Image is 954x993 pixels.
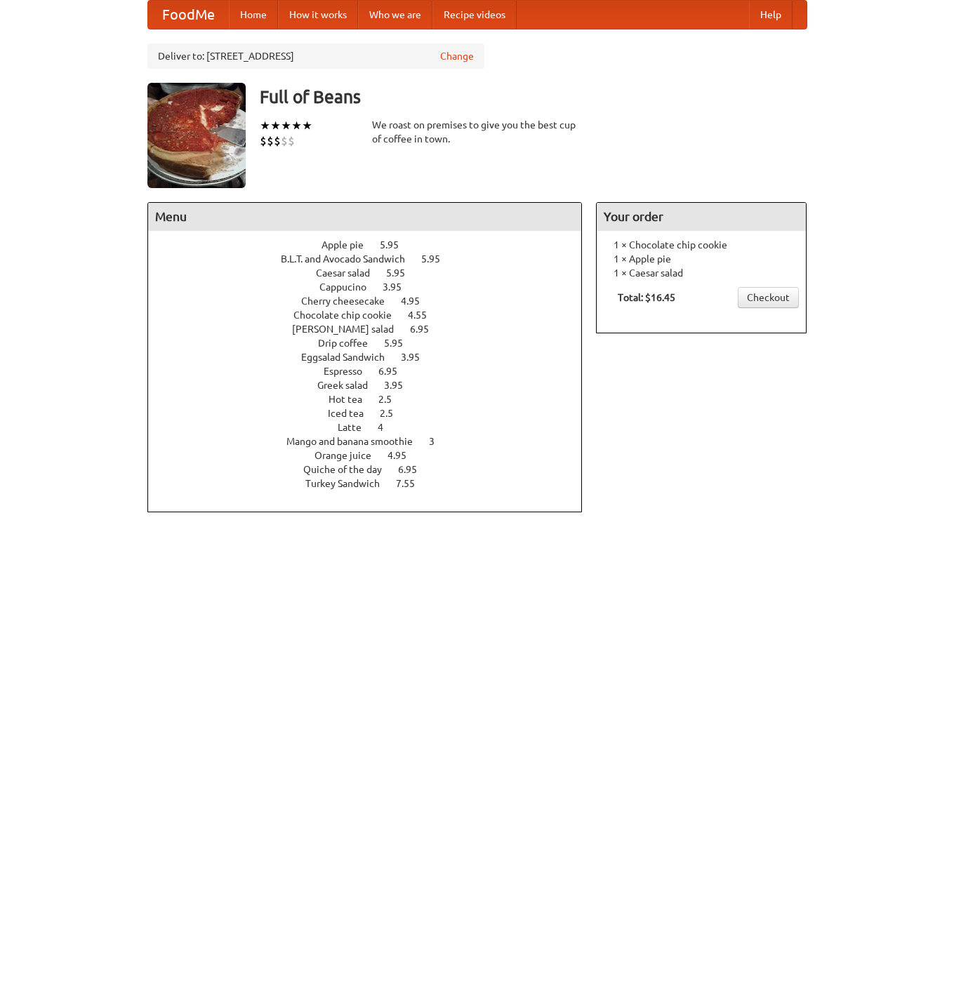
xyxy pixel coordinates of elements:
[329,394,376,405] span: Hot tea
[316,267,431,279] a: Caesar salad 5.95
[386,267,419,279] span: 5.95
[319,281,428,293] a: Cappucino 3.95
[301,295,446,307] a: Cherry cheesecake 4.95
[384,380,417,391] span: 3.95
[432,1,517,29] a: Recipe videos
[302,118,312,133] li: ★
[305,478,441,489] a: Turkey Sandwich 7.55
[604,238,799,252] li: 1 × Chocolate chip cookie
[148,1,229,29] a: FoodMe
[440,49,474,63] a: Change
[408,309,441,321] span: 4.55
[421,253,454,265] span: 5.95
[387,450,420,461] span: 4.95
[301,295,399,307] span: Cherry cheesecake
[316,267,384,279] span: Caesar salad
[396,478,429,489] span: 7.55
[260,133,267,149] li: $
[604,252,799,266] li: 1 × Apple pie
[305,478,394,489] span: Turkey Sandwich
[328,408,419,419] a: Iced tea 2.5
[260,118,270,133] li: ★
[292,324,455,335] a: [PERSON_NAME] salad 6.95
[322,239,378,251] span: Apple pie
[148,203,582,231] h4: Menu
[329,394,418,405] a: Hot tea 2.5
[147,83,246,188] img: angular.jpg
[274,133,281,149] li: $
[288,133,295,149] li: $
[749,1,793,29] a: Help
[260,83,807,111] h3: Full of Beans
[319,281,380,293] span: Cappucino
[301,352,399,363] span: Eggsalad Sandwich
[328,408,378,419] span: Iced tea
[281,253,419,265] span: B.L.T. and Avocado Sandwich
[314,450,385,461] span: Orange juice
[372,118,583,146] div: We roast on premises to give you the best cup of coffee in town.
[378,422,397,433] span: 4
[324,366,423,377] a: Espresso 6.95
[301,352,446,363] a: Eggsalad Sandwich 3.95
[317,380,429,391] a: Greek salad 3.95
[318,338,429,349] a: Drip coffee 5.95
[281,133,288,149] li: $
[303,464,396,475] span: Quiche of the day
[378,366,411,377] span: 6.95
[293,309,453,321] a: Chocolate chip cookie 4.55
[380,408,407,419] span: 2.5
[324,366,376,377] span: Espresso
[383,281,416,293] span: 3.95
[229,1,278,29] a: Home
[401,295,434,307] span: 4.95
[270,118,281,133] li: ★
[292,324,408,335] span: [PERSON_NAME] salad
[618,292,675,303] b: Total: $16.45
[291,118,302,133] li: ★
[147,44,484,69] div: Deliver to: [STREET_ADDRESS]
[278,1,358,29] a: How it works
[429,436,449,447] span: 3
[398,464,431,475] span: 6.95
[303,464,443,475] a: Quiche of the day 6.95
[314,450,432,461] a: Orange juice 4.95
[378,394,406,405] span: 2.5
[338,422,409,433] a: Latte 4
[380,239,413,251] span: 5.95
[597,203,806,231] h4: Your order
[322,239,425,251] a: Apple pie 5.95
[318,338,382,349] span: Drip coffee
[358,1,432,29] a: Who we are
[317,380,382,391] span: Greek salad
[281,118,291,133] li: ★
[401,352,434,363] span: 3.95
[281,253,466,265] a: B.L.T. and Avocado Sandwich 5.95
[384,338,417,349] span: 5.95
[286,436,461,447] a: Mango and banana smoothie 3
[410,324,443,335] span: 6.95
[286,436,427,447] span: Mango and banana smoothie
[604,266,799,280] li: 1 × Caesar salad
[293,309,406,321] span: Chocolate chip cookie
[738,287,799,308] a: Checkout
[267,133,274,149] li: $
[338,422,376,433] span: Latte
